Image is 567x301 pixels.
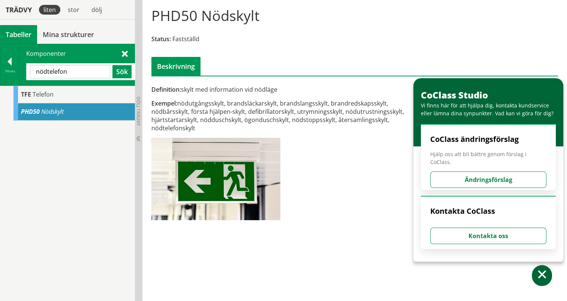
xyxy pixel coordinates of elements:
[33,90,54,98] span: Telefon
[151,35,171,43] span: Status:
[41,107,64,116] span: Nödskylt
[122,49,128,57] span: Stäng sök
[13,103,135,121] div: Gå till informationssidan för CoClass Studio
[151,138,280,220] img: PHD50Ndskylt.jpg
[112,65,132,78] button: Sök
[430,206,546,216] h4: Kontakta CoClass
[39,5,60,15] div: liten
[421,89,488,101] span: CoClass Studio
[430,150,546,166] span: Hjälp oss att bli bättre genom förslag i CoClass.
[421,101,560,117] div: Vi finns här för att hjälpa dig, kontakta kundservice eller lämna dina synpunkter. Vad kan vi gör...
[19,44,135,85] div: Komponenter
[151,85,181,94] span: Definition:
[151,85,419,94] div: skylt med information vid nödläge
[21,107,40,116] span: PHD50
[1,6,36,14] div: Trädvy
[151,99,177,107] span: Exempel:
[151,57,200,76] div: Beskrivning
[151,99,419,132] div: nödutgångsskylt, brandsläckarskylt, brandslangsskylt, brandredskapsskylt, nödbårsskylt, första hj...
[13,86,135,103] div: Gå till informationssidan för CoClass Studio
[37,25,100,44] a: Mina strukturer
[172,35,199,43] span: Fastställd
[430,134,546,144] h4: CoClass ändringsförslag
[430,228,546,244] button: Kontakta oss
[430,232,546,240] a: Kontakta oss
[87,5,106,15] div: dölj
[63,5,84,15] div: stor
[135,97,142,126] span: Dölj trädvy
[0,68,19,74] div: Tillbaka
[151,7,260,24] h1: PHD50 Nödskylt
[30,65,110,78] input: Sök
[21,90,31,98] span: TFE
[430,171,546,188] button: Ändringsförslag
